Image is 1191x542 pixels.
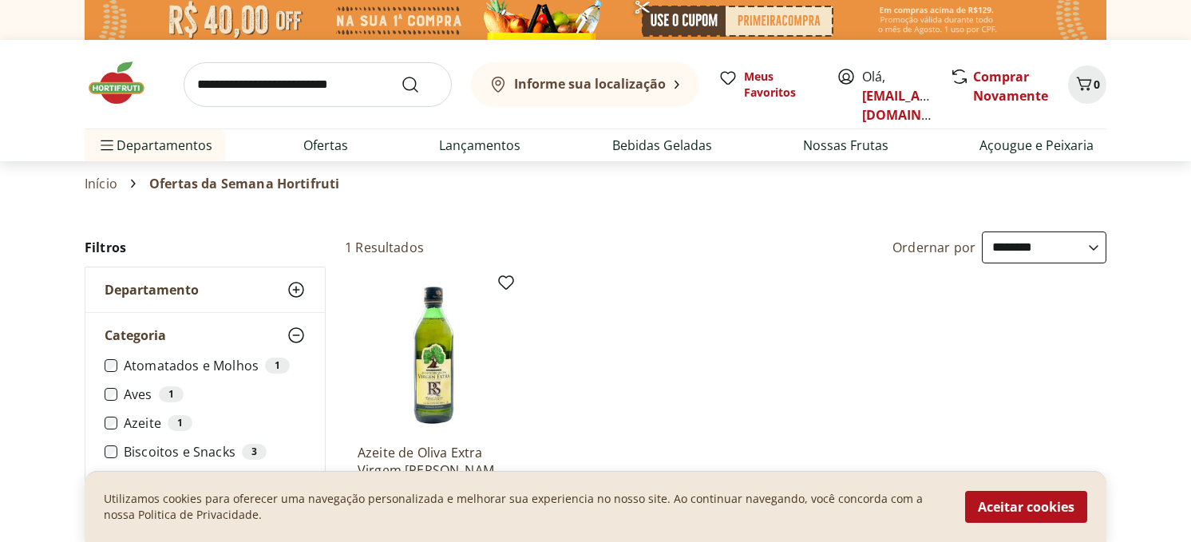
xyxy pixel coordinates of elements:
[439,136,520,155] a: Lançamentos
[124,386,306,402] label: Aves
[265,358,290,374] div: 1
[85,59,164,107] img: Hortifruti
[973,68,1048,105] a: Comprar Novamente
[862,87,973,124] a: [EMAIL_ADDRESS][DOMAIN_NAME]
[303,136,348,155] a: Ofertas
[124,444,306,460] label: Biscoitos e Snacks
[184,62,452,107] input: search
[744,69,817,101] span: Meus Favoritos
[124,415,306,431] label: Azeite
[514,75,666,93] b: Informe sua localização
[979,136,1094,155] a: Açougue e Peixaria
[718,69,817,101] a: Meus Favoritos
[85,267,325,312] button: Departamento
[124,358,306,374] label: Atomatados e Molhos
[105,282,199,298] span: Departamento
[862,67,933,125] span: Olá,
[85,176,117,191] a: Início
[345,239,424,256] h2: 1 Resultados
[358,279,509,431] img: Azeite de Oliva Extra Virgem Rafael Salgado 500ml
[104,491,946,523] p: Utilizamos cookies para oferecer uma navegação personalizada e melhorar sua experiencia no nosso ...
[242,444,267,460] div: 3
[159,386,184,402] div: 1
[1094,77,1100,92] span: 0
[612,136,712,155] a: Bebidas Geladas
[358,444,509,479] a: Azeite de Oliva Extra Virgem [PERSON_NAME] 500ml
[85,313,325,358] button: Categoria
[803,136,888,155] a: Nossas Frutas
[97,126,117,164] button: Menu
[105,327,166,343] span: Categoria
[401,75,439,94] button: Submit Search
[97,126,212,164] span: Departamentos
[1068,65,1106,104] button: Carrinho
[892,239,975,256] label: Ordernar por
[168,415,192,431] div: 1
[149,176,339,191] span: Ofertas da Semana Hortifruti
[85,231,326,263] h2: Filtros
[471,62,699,107] button: Informe sua localização
[965,491,1087,523] button: Aceitar cookies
